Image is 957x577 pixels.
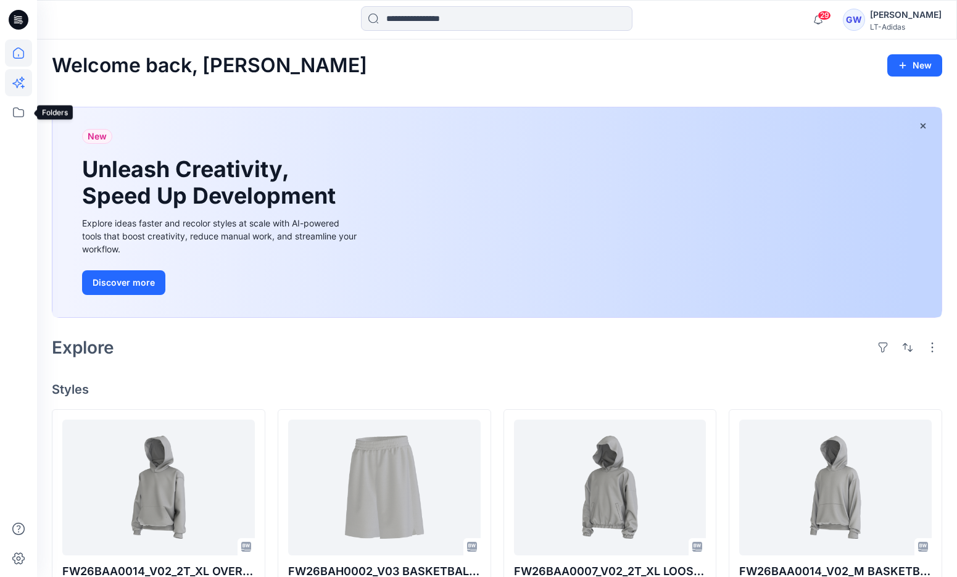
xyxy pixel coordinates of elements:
a: Discover more [82,270,360,295]
a: FW26BAA0014_V02_M BASKETBALL HOODIE NOT APPVD [739,420,932,555]
a: FW26BAA0014_V02_2T_XL OVERSIZED BASKETBALL HOODIE NOT APPVD [62,420,255,555]
a: FW26BAH0002_V03 BASKETBALL SHORT NOT APPVD [288,420,481,555]
div: Explore ideas faster and recolor styles at scale with AI-powered tools that boost creativity, red... [82,217,360,255]
h2: Welcome back, [PERSON_NAME] [52,54,367,77]
button: Discover more [82,270,165,295]
div: [PERSON_NAME] [870,7,942,22]
div: LT-Adidas [870,22,942,31]
div: GW [843,9,865,31]
button: New [887,54,942,77]
span: 29 [818,10,831,20]
h4: Styles [52,382,942,397]
h2: Explore [52,338,114,357]
h1: Unleash Creativity, Speed Up Development [82,156,341,209]
a: FW26BAA0007_V02_2T_XL LOOSE HOODED PO EL CUFF NOT APPVD [514,420,706,555]
span: New [88,129,107,144]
